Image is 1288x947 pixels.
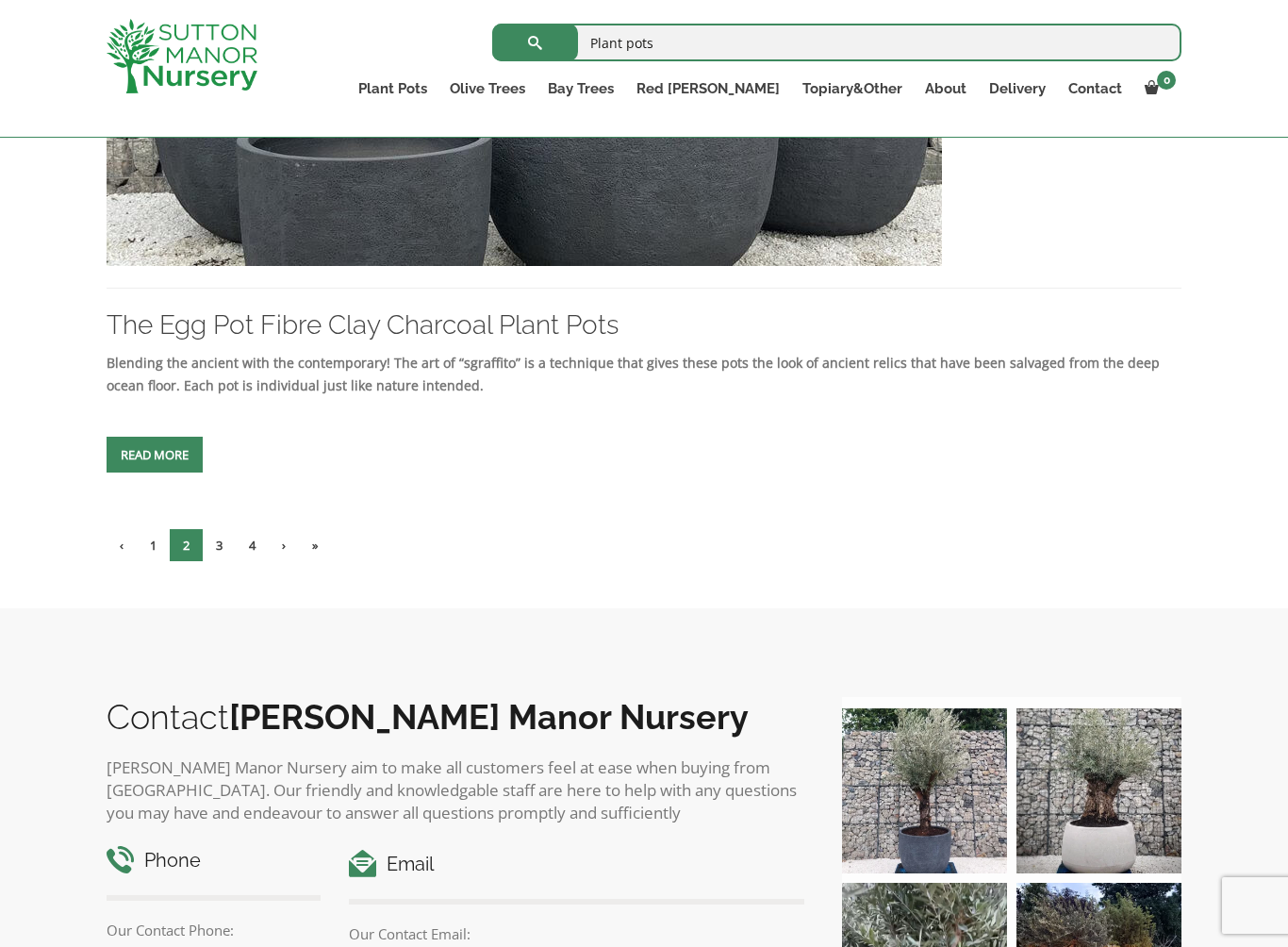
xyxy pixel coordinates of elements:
p: Our Contact Email: [349,922,804,945]
a: › [269,529,299,561]
a: 0 [1133,75,1181,102]
span: 0 [1157,71,1176,90]
a: Contact [1057,75,1133,102]
a: Olive Trees [438,75,537,102]
input: Search... [492,24,1181,61]
a: Plant Pots [347,75,438,102]
a: Topiary&Other [791,75,914,102]
a: About [914,75,978,102]
a: 3 [203,529,236,561]
img: A beautiful multi-stem Spanish Olive tree potted in our luxurious fibre clay pots 😍😍 [842,708,1007,873]
a: Red [PERSON_NAME] [625,75,791,102]
p: [PERSON_NAME] Manor Nursery aim to make all customers feel at ease when buying from [GEOGRAPHIC_D... [107,756,804,824]
h4: Email [349,850,804,879]
h4: Phone [107,846,321,875]
strong: Blending the ancient with the contemporary! The art of “sgraffito” is a technique that gives thes... [107,354,1160,394]
a: ‹ [107,529,137,561]
a: 1 [137,529,170,561]
a: Read more [107,437,203,473]
a: Bay Trees [537,75,625,102]
b: [PERSON_NAME] Manor Nursery [229,697,749,737]
h2: Contact [107,697,804,737]
a: The Egg Pot Fibre Clay Charcoal Plant Pots [107,309,619,341]
span: 2 [170,529,203,561]
img: logo [107,19,257,93]
img: Check out this beauty we potted at our nursery today ❤️‍🔥 A huge, ancient gnarled Olive tree plan... [1016,708,1181,873]
p: Our Contact Phone: [107,919,321,941]
a: » [299,529,331,561]
a: 4 [236,529,269,561]
a: Delivery [978,75,1057,102]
